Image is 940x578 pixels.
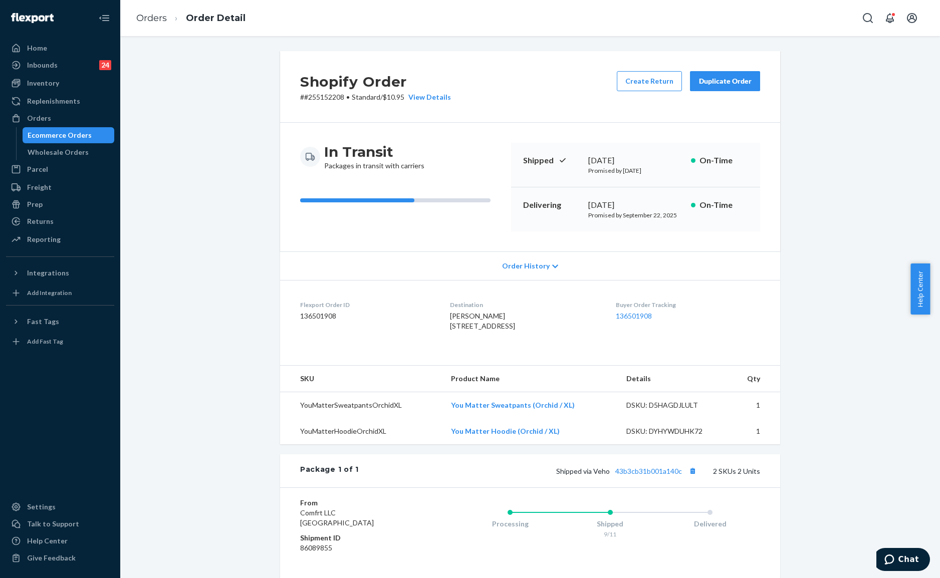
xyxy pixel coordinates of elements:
a: Wholesale Orders [23,144,115,160]
div: Returns [27,216,54,226]
a: Settings [6,499,114,515]
iframe: Opens a widget where you can chat to one of our agents [876,548,930,573]
a: Order Detail [186,13,246,24]
button: Help Center [910,263,930,315]
a: 43b3cb31b001a140c [615,467,682,475]
div: Replenishments [27,96,80,106]
dt: Destination [450,301,599,309]
div: Parcel [27,164,48,174]
div: Give Feedback [27,553,76,563]
span: Comfrt LLC [GEOGRAPHIC_DATA] [300,508,374,527]
dd: 86089855 [300,543,420,553]
div: [DATE] [588,155,683,166]
div: Home [27,43,47,53]
div: Prep [27,199,43,209]
div: Processing [460,519,560,529]
div: Talk to Support [27,519,79,529]
dt: From [300,498,420,508]
button: Give Feedback [6,550,114,566]
a: Orders [6,110,114,126]
td: YouMatterHoodieOrchidXL [280,418,443,444]
div: Orders [27,113,51,123]
button: Open Search Box [858,8,878,28]
th: SKU [280,366,443,392]
span: Standard [352,93,380,101]
button: Talk to Support [6,516,114,532]
div: Fast Tags [27,317,59,327]
dd: 136501908 [300,311,434,321]
div: Add Integration [27,288,72,297]
a: Replenishments [6,93,114,109]
a: Reporting [6,231,114,247]
th: Product Name [443,366,618,392]
a: You Matter Sweatpants (Orchid / XL) [451,401,575,409]
ol: breadcrumbs [128,4,254,33]
a: Freight [6,179,114,195]
a: Inventory [6,75,114,91]
div: [DATE] [588,199,683,211]
span: Shipped via Veho [556,467,699,475]
div: 9/11 [560,530,660,538]
h3: In Transit [324,143,424,161]
dt: Flexport Order ID [300,301,434,309]
p: Promised by September 22, 2025 [588,211,683,219]
div: Inbounds [27,60,58,70]
div: Inventory [27,78,59,88]
a: Orders [136,13,167,24]
button: Open account menu [902,8,922,28]
h2: Shopify Order [300,71,451,92]
a: Ecommerce Orders [23,127,115,143]
p: On-Time [699,199,748,211]
a: Returns [6,213,114,229]
td: 1 [729,418,780,444]
div: Packages in transit with carriers [324,143,424,171]
div: Reporting [27,234,61,244]
td: YouMatterSweatpantsOrchidXL [280,392,443,419]
div: DSKU: DYHYWDUHK72 [626,426,721,436]
div: 24 [99,60,111,70]
div: Help Center [27,536,68,546]
div: Ecommerce Orders [28,130,92,140]
a: 136501908 [616,312,652,320]
span: Order History [502,261,550,271]
div: Add Fast Tag [27,337,63,346]
button: Integrations [6,265,114,281]
a: Add Fast Tag [6,334,114,350]
div: Delivered [660,519,760,529]
p: Delivering [523,199,580,211]
div: Settings [27,502,56,512]
td: 1 [729,392,780,419]
a: Parcel [6,161,114,177]
dt: Buyer Order Tracking [616,301,760,309]
th: Qty [729,366,780,392]
a: Add Integration [6,285,114,301]
p: On-Time [699,155,748,166]
button: Close Navigation [94,8,114,28]
button: View Details [404,92,451,102]
p: Promised by [DATE] [588,166,683,175]
div: Package 1 of 1 [300,464,359,477]
a: Inbounds24 [6,57,114,73]
div: Freight [27,182,52,192]
a: Home [6,40,114,56]
p: Shipped [523,155,580,166]
th: Details [618,366,729,392]
p: # #255152208 / $10.95 [300,92,451,102]
button: Fast Tags [6,314,114,330]
img: Flexport logo [11,13,54,23]
a: You Matter Hoodie (Orchid / XL) [451,427,560,435]
div: Duplicate Order [698,76,752,86]
button: Duplicate Order [690,71,760,91]
span: • [346,93,350,101]
div: Shipped [560,519,660,529]
button: Create Return [617,71,682,91]
div: Wholesale Orders [28,147,89,157]
dt: Shipment ID [300,533,420,543]
div: Integrations [27,268,69,278]
button: Open notifications [880,8,900,28]
div: 2 SKUs 2 Units [359,464,760,477]
a: Prep [6,196,114,212]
